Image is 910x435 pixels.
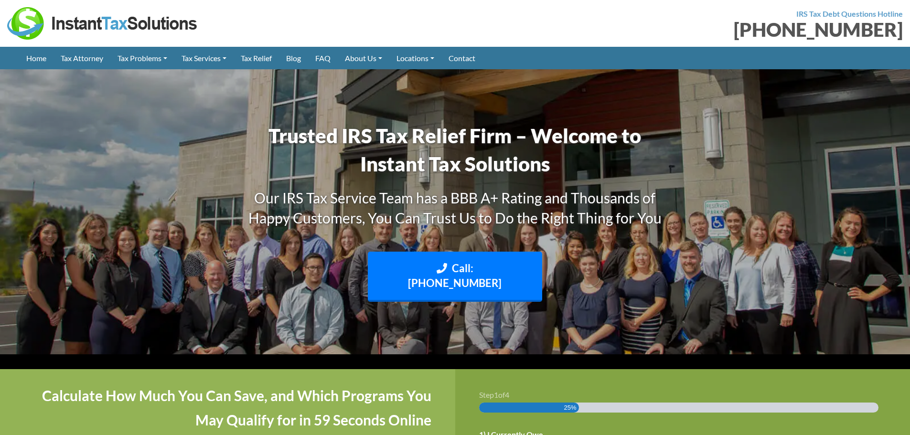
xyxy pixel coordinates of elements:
span: 4 [505,390,509,399]
a: Instant Tax Solutions Logo [7,18,198,27]
strong: IRS Tax Debt Questions Hotline [796,9,903,18]
a: Tax Attorney [54,47,110,69]
a: Home [19,47,54,69]
span: 25% [564,403,577,413]
a: Tax Services [174,47,234,69]
a: Locations [389,47,441,69]
h3: Step of [479,391,887,399]
h3: Our IRS Tax Service Team has a BBB A+ Rating and Thousands of Happy Customers, You Can Trust Us t... [236,188,675,228]
a: Contact [441,47,482,69]
a: FAQ [308,47,338,69]
a: Call: [PHONE_NUMBER] [368,252,543,302]
img: Instant Tax Solutions Logo [7,7,198,40]
a: Tax Relief [234,47,279,69]
a: Tax Problems [110,47,174,69]
a: Blog [279,47,308,69]
h4: Calculate How Much You Can Save, and Which Programs You May Qualify for in 59 Seconds Online [24,383,431,432]
span: 1 [494,390,498,399]
h1: Trusted IRS Tax Relief Firm – Welcome to Instant Tax Solutions [236,122,675,178]
a: About Us [338,47,389,69]
div: [PHONE_NUMBER] [462,20,903,39]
